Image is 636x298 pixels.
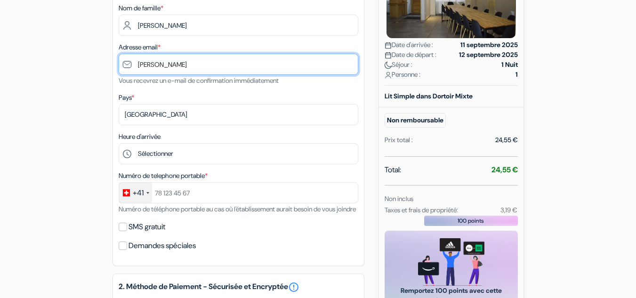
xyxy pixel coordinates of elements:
strong: 11 septembre 2025 [460,40,518,50]
span: Séjour : [385,60,412,70]
strong: 1 Nuit [501,60,518,70]
label: Nom de famille [119,3,163,13]
input: Entrer adresse e-mail [119,54,358,75]
span: Date d'arrivée : [385,40,433,50]
small: Taxes et frais de propriété: [385,206,458,214]
small: Non inclus [385,194,413,203]
img: moon.svg [385,62,392,69]
label: SMS gratuit [129,220,165,234]
h5: 2. Méthode de Paiement - Sécurisée et Encryptée [119,282,358,293]
label: Pays [119,93,134,103]
small: Non remboursable [385,113,446,128]
input: 78 123 45 67 [119,182,358,203]
img: calendar.svg [385,42,392,49]
span: Total: [385,164,401,176]
small: Vous recevrez un e-mail de confirmation immédiatement [119,76,279,85]
img: calendar.svg [385,52,392,59]
b: Lit Simple dans Dortoir Mixte [385,92,473,100]
strong: 24,55 € [491,165,518,175]
small: 3,19 € [500,206,517,214]
label: Adresse email [119,42,161,52]
input: Entrer le nom de famille [119,15,358,36]
img: user_icon.svg [385,72,392,79]
span: 100 points [458,217,484,225]
strong: 1 [515,70,518,80]
small: Numéro de téléphone portable au cas où l'établissement aurait besoin de vous joindre [119,205,356,213]
strong: 12 septembre 2025 [459,50,518,60]
span: Date de départ : [385,50,436,60]
a: error_outline [288,282,299,293]
div: Prix total : [385,135,413,145]
div: Switzerland (Schweiz): +41 [119,183,152,203]
div: 24,55 € [495,135,518,145]
label: Demandes spéciales [129,239,196,252]
span: Personne : [385,70,420,80]
label: Numéro de telephone portable [119,171,208,181]
div: +41 [133,187,144,199]
img: gift_card_hero_new.png [418,238,484,286]
label: Heure d'arrivée [119,132,161,142]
